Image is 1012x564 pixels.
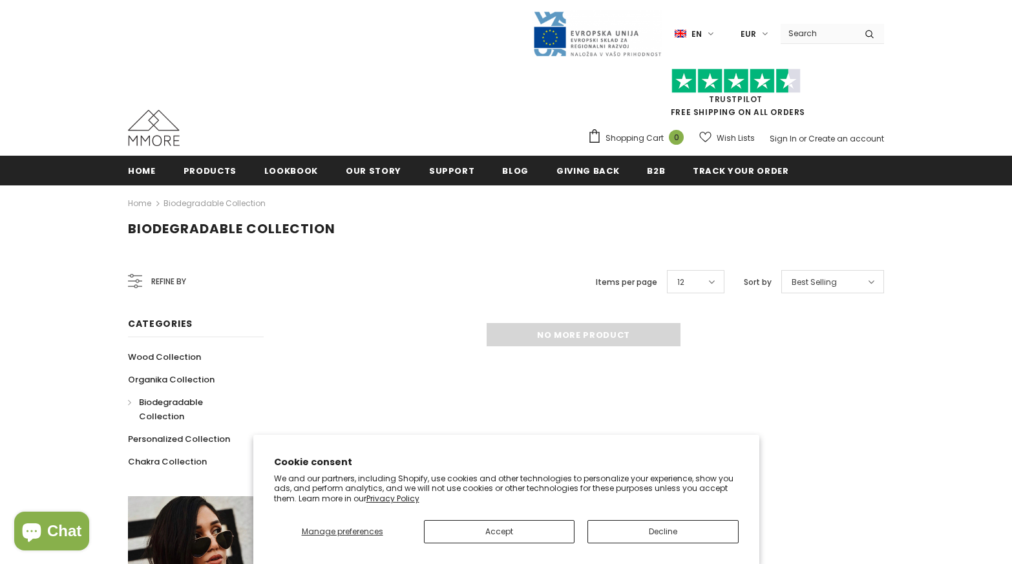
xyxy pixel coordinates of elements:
[151,275,186,289] span: Refine by
[587,129,690,148] a: Shopping Cart 0
[587,520,738,543] button: Decline
[274,455,739,469] h2: Cookie consent
[264,165,318,177] span: Lookbook
[691,28,702,41] span: en
[274,474,739,504] p: We and our partners, including Shopify, use cookies and other technologies to personalize your ex...
[128,373,215,386] span: Organika Collection
[128,428,230,450] a: Personalized Collection
[163,198,266,209] a: Biodegradable Collection
[647,156,665,185] a: B2B
[128,317,193,330] span: Categories
[128,368,215,391] a: Organika Collection
[556,156,619,185] a: Giving back
[693,156,788,185] a: Track your order
[128,455,207,468] span: Chakra Collection
[792,276,837,289] span: Best Selling
[346,165,401,177] span: Our Story
[128,351,201,363] span: Wood Collection
[128,450,207,473] a: Chakra Collection
[699,127,755,149] a: Wish Lists
[532,10,662,57] img: Javni Razpis
[429,165,475,177] span: support
[675,28,686,39] img: i-lang-1.png
[128,156,156,185] a: Home
[128,220,335,238] span: Biodegradable Collection
[366,493,419,504] a: Privacy Policy
[128,433,230,445] span: Personalized Collection
[677,276,684,289] span: 12
[587,74,884,118] span: FREE SHIPPING ON ALL ORDERS
[429,156,475,185] a: support
[128,346,201,368] a: Wood Collection
[184,156,237,185] a: Products
[128,391,249,428] a: Biodegradable Collection
[128,110,180,146] img: MMORE Cases
[424,520,575,543] button: Accept
[741,28,756,41] span: EUR
[799,133,806,144] span: or
[139,396,203,423] span: Biodegradable Collection
[808,133,884,144] a: Create an account
[669,130,684,145] span: 0
[717,132,755,145] span: Wish Lists
[184,165,237,177] span: Products
[274,520,411,543] button: Manage preferences
[770,133,797,144] a: Sign In
[693,165,788,177] span: Track your order
[671,68,801,94] img: Trust Pilot Stars
[128,196,151,211] a: Home
[128,165,156,177] span: Home
[781,24,855,43] input: Search Site
[647,165,665,177] span: B2B
[502,156,529,185] a: Blog
[709,94,763,105] a: Trustpilot
[744,276,772,289] label: Sort by
[264,156,318,185] a: Lookbook
[502,165,529,177] span: Blog
[556,165,619,177] span: Giving back
[532,28,662,39] a: Javni Razpis
[346,156,401,185] a: Our Story
[606,132,664,145] span: Shopping Cart
[302,526,383,537] span: Manage preferences
[10,512,93,554] inbox-online-store-chat: Shopify online store chat
[596,276,657,289] label: Items per page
